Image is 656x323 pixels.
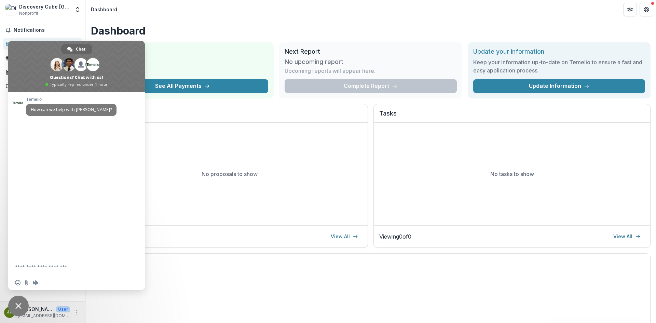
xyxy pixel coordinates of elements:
h2: Total Awarded [96,48,268,55]
p: No tasks to show [490,170,534,178]
h3: No upcoming report [285,58,343,66]
span: Send a file [24,280,29,285]
p: User [56,306,70,312]
div: Dashboard [91,6,117,13]
h2: Update your information [473,48,645,55]
div: Julie Zeisler [7,310,12,314]
h3: Keep your information up-to-date on Temelio to ensure a fast and easy application process. [473,58,645,75]
h1: Dashboard [91,25,651,37]
p: Upcoming reports will appear here. [285,67,375,75]
a: View All [609,231,645,242]
span: Chat [76,44,85,54]
h2: Tasks [379,110,645,123]
button: See All Payments [96,79,268,93]
h2: Next Report [285,48,456,55]
span: How can we help with [PERSON_NAME]? [31,107,112,112]
a: Tasks [3,52,82,64]
div: Chat [61,44,92,54]
nav: breadcrumb [88,4,120,14]
a: Documents [3,80,82,92]
span: Insert an emoji [15,280,20,285]
p: [PERSON_NAME] [18,306,53,313]
textarea: Compose your message... [15,264,123,270]
a: Dashboard [3,38,82,50]
div: Discovery Cube [GEOGRAPHIC_DATA] [19,3,70,10]
span: Nonprofit [19,10,38,16]
a: Proposals [3,66,82,78]
p: [EMAIL_ADDRESS][DOMAIN_NAME] [18,313,70,319]
h2: Proposals [97,110,362,123]
p: No proposals to show [202,170,258,178]
button: More [73,308,81,317]
span: Temelio [26,97,117,102]
button: Notifications [3,25,82,36]
p: Viewing 0 of 0 [379,232,411,241]
button: Partners [623,3,637,16]
button: Get Help [640,3,653,16]
span: Audio message [33,280,38,285]
span: Notifications [14,27,80,33]
img: Discovery Cube Los Angeles [5,4,16,15]
div: Dashboard [14,40,77,48]
div: Close chat [8,296,29,316]
a: View All [327,231,362,242]
button: Open entity switcher [73,3,82,16]
a: Update Information [473,79,645,93]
